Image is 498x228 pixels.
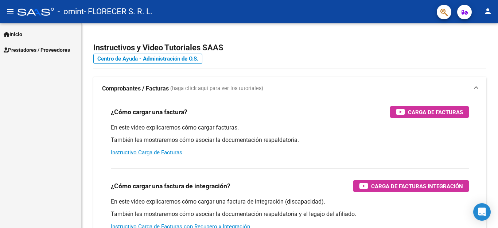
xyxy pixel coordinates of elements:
p: En este video explicaremos cómo cargar facturas. [111,124,469,132]
button: Carga de Facturas Integración [353,180,469,192]
h3: ¿Cómo cargar una factura? [111,107,187,117]
button: Carga de Facturas [390,106,469,118]
span: - FLORECER S. R. L. [84,4,153,20]
mat-expansion-panel-header: Comprobantes / Facturas (haga click aquí para ver los tutoriales) [93,77,486,100]
mat-icon: person [483,7,492,16]
a: Centro de Ayuda - Administración de O.S. [93,54,202,64]
h2: Instructivos y Video Tutoriales SAAS [93,41,486,55]
h3: ¿Cómo cargar una factura de integración? [111,181,230,191]
span: - omint [58,4,84,20]
span: Inicio [4,30,22,38]
span: Prestadores / Proveedores [4,46,70,54]
span: Carga de Facturas Integración [371,182,463,191]
span: Carga de Facturas [408,108,463,117]
span: (haga click aquí para ver los tutoriales) [170,85,263,93]
p: También les mostraremos cómo asociar la documentación respaldatoria. [111,136,469,144]
mat-icon: menu [6,7,15,16]
p: También les mostraremos cómo asociar la documentación respaldatoria y el legajo del afiliado. [111,210,469,218]
p: En este video explicaremos cómo cargar una factura de integración (discapacidad). [111,198,469,206]
div: Open Intercom Messenger [473,203,491,221]
strong: Comprobantes / Facturas [102,85,169,93]
a: Instructivo Carga de Facturas [111,149,182,156]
